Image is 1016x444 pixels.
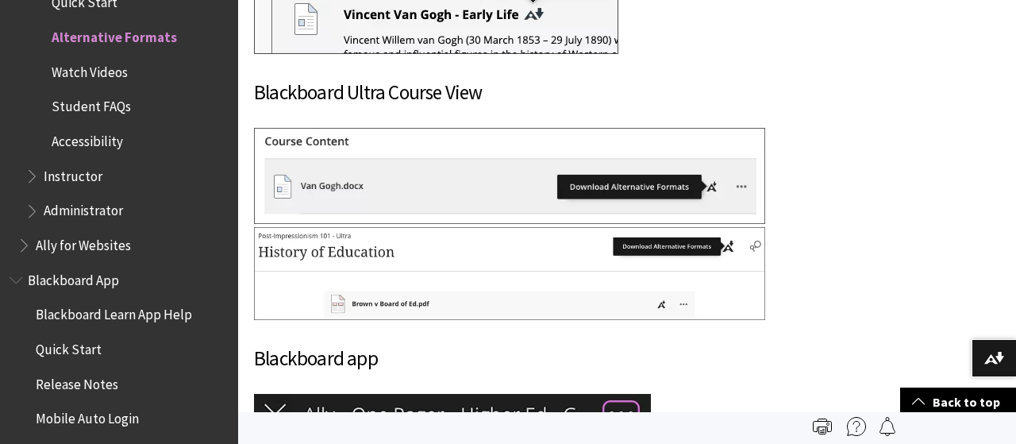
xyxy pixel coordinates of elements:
img: Print [813,417,832,436]
span: Blackboard App [28,267,119,288]
span: Mobile Auto Login [36,406,139,427]
a: Back to top [900,388,1016,417]
h3: Blackboard app [254,344,765,374]
span: Accessibility [52,128,123,149]
span: Ally for Websites [36,232,131,253]
h3: Blackboard Ultra Course View [254,78,765,108]
img: The Download Alternate Formats button appears as a letter A [254,227,765,320]
span: Blackboard Learn App Help [36,302,192,323]
img: More help [847,417,866,436]
span: Alternative Formats [52,24,177,45]
span: Quick Start [36,336,102,357]
span: Release Notes [36,371,118,392]
img: Follow this page [878,417,897,436]
span: Student FAQs [52,94,131,115]
span: Administrator [44,198,123,219]
span: Instructor [44,163,102,184]
span: Watch Videos [52,59,128,80]
img: The Download Alternate Formats button appears as a letter A [254,128,765,224]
